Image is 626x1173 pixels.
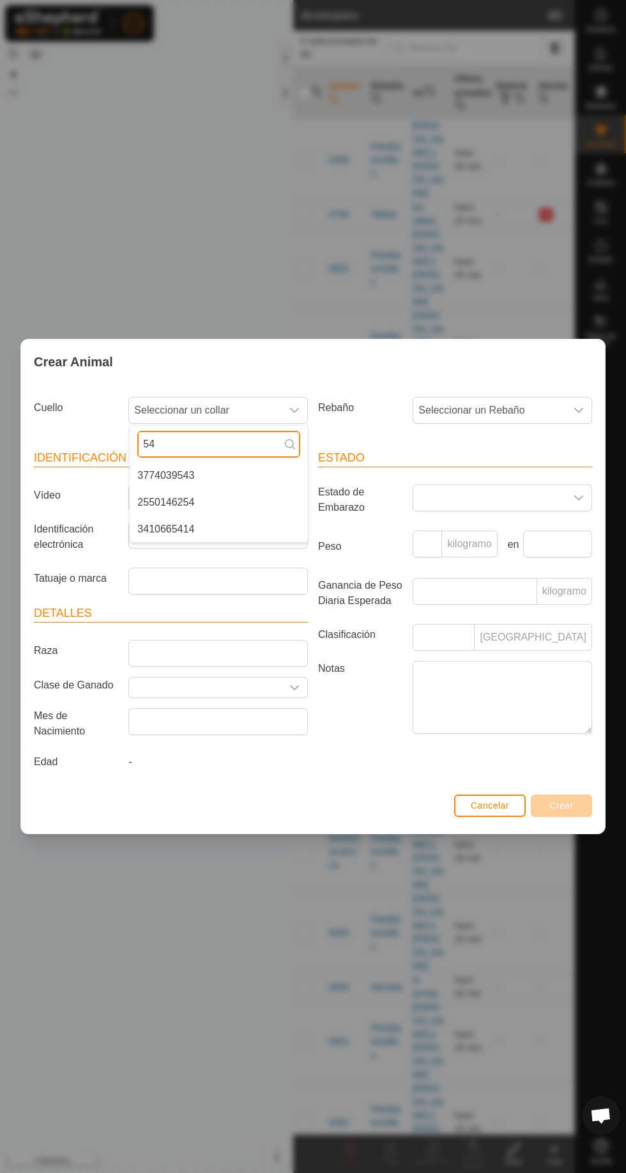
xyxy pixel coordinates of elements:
font: 3774039543 [137,470,194,481]
font: Clase de Ganado [34,680,114,690]
li: 3774039543 [130,463,308,488]
div: disparador desplegable [566,485,592,511]
font: Edad [34,756,57,767]
a: Chat abierto [582,1096,620,1135]
font: Cancelar [471,800,509,811]
font: Rebaño [318,402,354,413]
ul: Lista de opciones [130,463,308,542]
span: Seleccionar un collar [129,398,282,423]
font: Detalles [34,607,92,619]
font: Peso [318,541,341,552]
button: Crear [531,795,592,817]
font: en [508,539,519,550]
button: Cancelar [454,795,526,817]
font: Estado de Embarazo [318,486,365,513]
font: 2550146254 [137,497,194,508]
font: Clasificación [318,629,376,640]
li: 2550146254 [130,490,308,515]
font: - [128,756,132,767]
div: disparador desplegable [282,678,307,697]
font: kilogramo [447,538,491,549]
font: Tatuaje o marca [34,573,107,584]
font: Vídeo [34,490,61,501]
font: kilogramo [542,586,586,596]
font: [GEOGRAPHIC_DATA] [480,632,586,642]
li: 3410665414 [130,517,308,542]
font: 3410665414 [137,524,194,534]
div: disparador desplegable [566,398,592,423]
div: disparador desplegable [282,398,307,423]
font: Crear Animal [34,355,113,369]
font: Ganancia de Peso Diaria Esperada [318,580,402,606]
font: Crear [549,800,574,811]
font: Identificación [34,451,126,464]
font: Mes de Nacimiento [34,710,85,736]
font: Identificación electrónica [34,524,93,550]
font: Seleccionar un Rebaño [418,405,524,416]
font: Notas [318,663,345,674]
font: Raza [34,645,57,656]
font: Cuello [34,402,63,413]
span: Seleccionar un Rebaño [413,398,566,423]
font: Seleccionar un collar [134,405,229,416]
font: Estado [318,451,365,464]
